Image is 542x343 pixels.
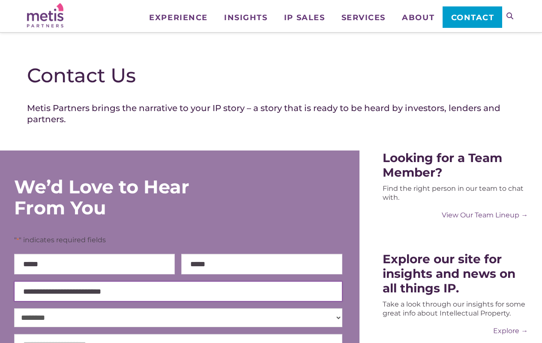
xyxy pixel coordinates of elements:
[383,300,528,318] div: Take a look through our insights for some great info about Intellectual Property.
[383,326,528,335] a: Explore →
[383,211,528,220] a: View Our Team Lineup →
[27,63,515,87] h1: Contact Us
[149,14,207,21] span: Experience
[14,176,241,218] div: We’d Love to Hear From You
[383,150,528,180] div: Looking for a Team Member?
[224,14,267,21] span: Insights
[284,14,325,21] span: IP Sales
[341,14,386,21] span: Services
[451,14,494,21] span: Contact
[443,6,502,28] a: Contact
[402,14,434,21] span: About
[383,184,528,202] div: Find the right person in our team to chat with.
[14,235,342,245] p: " " indicates required fields
[383,252,528,295] div: Explore our site for insights and news on all things IP.
[27,102,515,125] h4: Metis Partners brings the narrative to your IP story – a story that is ready to be heard by inves...
[27,3,63,27] img: Metis Partners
